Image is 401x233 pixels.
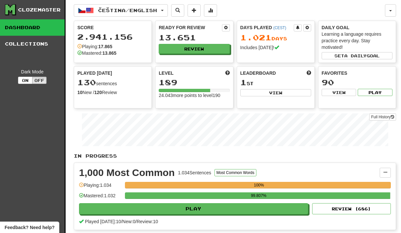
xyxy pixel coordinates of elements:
[32,77,47,84] button: Off
[98,8,157,13] span: Čeština / English
[159,92,230,99] div: 24.043 more points to level 190
[214,169,256,176] button: Most Common Words
[369,113,396,121] a: Full History
[5,224,54,231] span: Open feedback widget
[85,219,121,224] span: Played [DATE]: 10
[18,77,32,84] button: On
[240,24,294,31] div: Days Played
[159,78,230,87] div: 189
[77,24,148,31] div: Score
[322,70,392,76] div: Favorites
[5,68,60,75] div: Dark Mode
[94,90,102,95] strong: 120
[240,44,311,51] div: Includes [DATE]!
[77,78,148,87] div: sentences
[127,192,390,199] div: 99.807%
[171,4,184,17] button: Search sentences
[307,70,311,76] span: This week in points, UTC
[322,24,392,31] div: Daily Goal
[98,44,112,49] strong: 17.865
[74,153,396,159] p: In Progress
[18,7,61,13] div: Clozemaster
[135,219,137,224] span: /
[358,89,392,96] button: Play
[77,78,96,87] span: 130
[77,90,83,95] strong: 10
[159,70,173,76] span: Level
[77,43,112,50] div: Playing:
[77,33,148,41] div: 2.941.156
[121,219,122,224] span: /
[240,70,276,76] span: Leaderboard
[240,33,311,42] div: Day s
[204,4,217,17] button: More stats
[240,78,311,87] div: st
[159,44,230,54] button: Review
[225,70,230,76] span: Score more points to level up
[74,4,168,17] button: Čeština/English
[159,24,222,31] div: Ready for Review
[344,53,367,58] span: a daily
[188,4,201,17] button: Add sentence to collection
[137,219,158,224] span: Review: 10
[273,26,286,30] a: (CEST)
[322,89,356,96] button: View
[322,78,392,87] div: 90
[79,192,122,203] div: Mastered: 1.032
[322,31,392,50] div: Learning a language requires practice every day. Stay motivated!
[240,89,311,96] button: View
[77,70,112,76] span: Played [DATE]
[122,219,135,224] span: New: 0
[79,203,308,214] button: Play
[240,78,247,87] span: 1
[77,89,148,96] div: New / Review
[102,50,116,56] strong: 13.865
[79,168,175,178] div: 1,000 Most Common
[79,182,122,193] div: Playing: 1.034
[240,33,271,42] span: 1.021
[159,33,230,42] div: 13.651
[77,50,116,56] div: Mastered:
[322,52,392,59] button: Seta dailygoal
[312,203,391,214] button: Review (686)
[127,182,391,188] div: 100%
[178,169,211,176] div: 1.034 Sentences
